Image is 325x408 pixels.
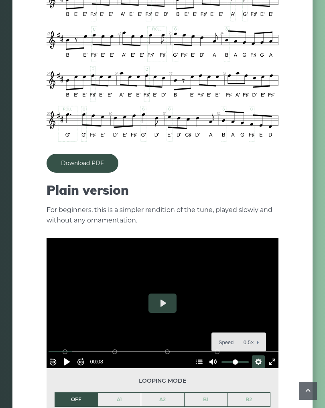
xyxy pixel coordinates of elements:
[55,376,270,386] span: Looping mode
[47,205,278,226] p: For beginners, this is a simpler rendition of the tune, played slowly and without any ornamentation.
[185,393,227,406] a: B1
[47,182,278,198] h2: Plain version
[227,393,270,406] a: B2
[141,393,184,406] a: A2
[47,154,118,173] a: Download PDF
[98,393,141,406] a: A1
